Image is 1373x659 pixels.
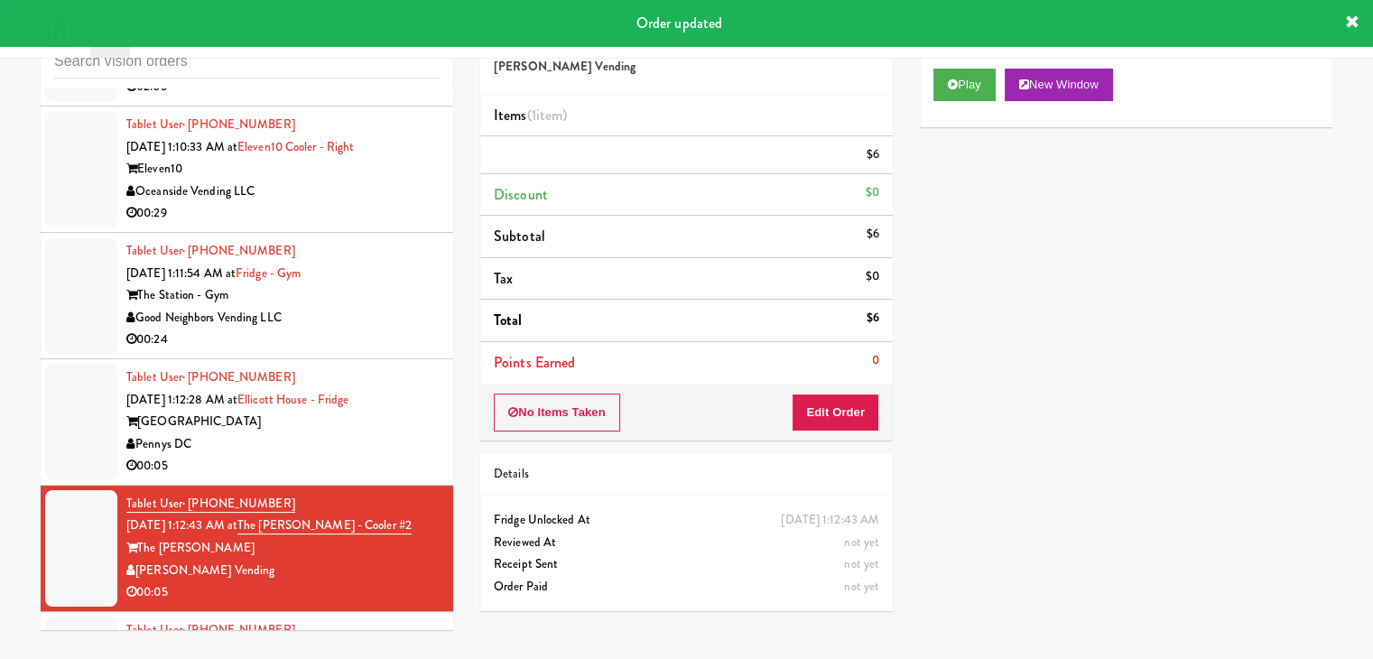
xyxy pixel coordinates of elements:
[494,394,620,432] button: No Items Taken
[126,181,440,203] div: Oceanside Vending LLC
[866,181,879,204] div: $0
[844,578,879,595] span: not yet
[236,265,301,282] a: Fridge - Gym
[126,581,440,604] div: 00:05
[126,411,440,433] div: [GEOGRAPHIC_DATA]
[41,359,453,486] li: Tablet User· [PHONE_NUMBER][DATE] 1:12:28 AM atEllicott House - Fridge[GEOGRAPHIC_DATA]Pennys DC0...
[792,394,879,432] button: Edit Order
[126,284,440,307] div: The Station - Gym
[494,463,879,486] div: Details
[494,553,879,576] div: Receipt Sent
[126,516,237,534] span: [DATE] 1:12:43 AM at
[867,307,879,329] div: $6
[126,242,295,259] a: Tablet User· [PHONE_NUMBER]
[126,621,295,638] a: Tablet User· [PHONE_NUMBER]
[182,621,295,638] span: · [PHONE_NUMBER]
[182,495,295,512] span: · [PHONE_NUMBER]
[182,242,295,259] span: · [PHONE_NUMBER]
[126,158,440,181] div: Eleven10
[494,509,879,532] div: Fridge Unlocked At
[126,537,440,560] div: The [PERSON_NAME]
[126,138,237,155] span: [DATE] 1:10:33 AM at
[126,265,236,282] span: [DATE] 1:11:54 AM at
[867,144,879,166] div: $6
[527,105,568,125] span: (1 )
[494,105,567,125] span: Items
[126,560,440,582] div: [PERSON_NAME] Vending
[494,60,879,74] h5: [PERSON_NAME] Vending
[494,576,879,599] div: Order Paid
[41,107,453,233] li: Tablet User· [PHONE_NUMBER][DATE] 1:10:33 AM atEleven10 Cooler - RightEleven10Oceanside Vending L...
[126,368,295,385] a: Tablet User· [PHONE_NUMBER]
[41,486,453,612] li: Tablet User· [PHONE_NUMBER][DATE] 1:12:43 AM atThe [PERSON_NAME] - Cooler #2The [PERSON_NAME][PER...
[636,13,722,33] span: Order updated
[933,69,996,101] button: Play
[867,223,879,246] div: $6
[126,495,295,513] a: Tablet User· [PHONE_NUMBER]
[126,391,237,408] span: [DATE] 1:12:28 AM at
[126,116,295,133] a: Tablet User· [PHONE_NUMBER]
[237,516,412,534] a: The [PERSON_NAME] - Cooler #2
[866,265,879,288] div: $0
[494,184,548,205] span: Discount
[126,433,440,456] div: Pennys DC
[237,391,348,408] a: Ellicott House - Fridge
[54,45,440,79] input: Search vision orders
[41,233,453,359] li: Tablet User· [PHONE_NUMBER][DATE] 1:11:54 AM atFridge - GymThe Station - GymGood Neighbors Vendin...
[844,534,879,551] span: not yet
[494,268,513,289] span: Tax
[494,532,879,554] div: Reviewed At
[126,202,440,225] div: 00:29
[126,307,440,329] div: Good Neighbors Vending LLC
[126,329,440,351] div: 00:24
[872,349,879,372] div: 0
[182,368,295,385] span: · [PHONE_NUMBER]
[237,138,354,155] a: Eleven10 Cooler - Right
[494,352,575,373] span: Points Earned
[494,226,545,246] span: Subtotal
[494,310,523,330] span: Total
[126,455,440,478] div: 00:05
[844,555,879,572] span: not yet
[1005,69,1113,101] button: New Window
[536,105,562,125] ng-pluralize: item
[781,509,879,532] div: [DATE] 1:12:43 AM
[182,116,295,133] span: · [PHONE_NUMBER]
